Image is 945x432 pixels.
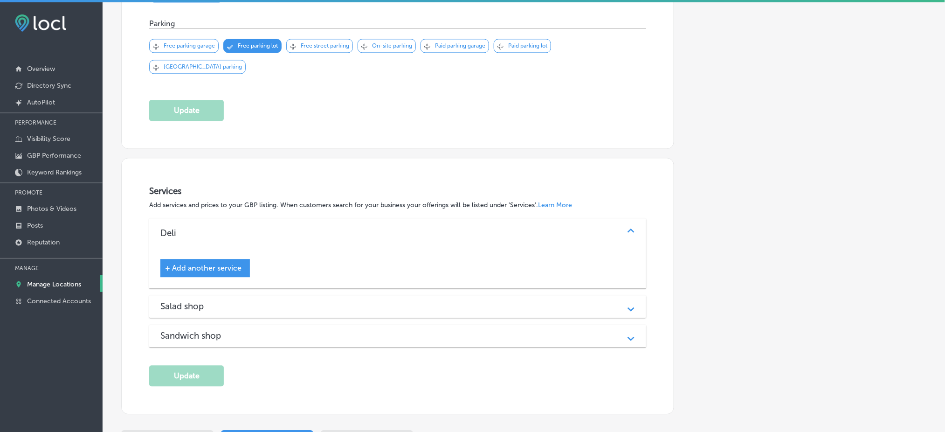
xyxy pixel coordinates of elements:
[149,201,646,209] p: Add services and prices to your GBP listing. When customers search for your business your offerin...
[149,295,646,318] div: Salad shop
[149,19,175,28] p: Parking
[238,42,278,49] p: Free parking lot
[27,205,76,213] p: Photos & Videos
[160,228,191,238] h3: Deli
[160,330,236,341] h3: Sandwich shop
[27,152,81,160] p: GBP Performance
[149,218,646,248] div: Deli
[27,82,71,90] p: Directory Sync
[15,14,66,32] img: fda3e92497d09a02dc62c9cd864e3231.png
[301,42,349,49] p: Free street parking
[27,297,91,305] p: Connected Accounts
[149,325,646,347] div: Sandwich shop
[164,42,215,49] p: Free parking garage
[435,42,485,49] p: Paid parking garage
[27,65,55,73] p: Overview
[27,222,43,230] p: Posts
[165,264,241,272] span: + Add another service
[27,98,55,106] p: AutoPilot
[508,42,547,49] p: Paid parking lot
[149,100,224,121] button: Update
[164,63,242,70] p: [GEOGRAPHIC_DATA] parking
[538,201,572,209] a: Learn More
[27,135,70,143] p: Visibility Score
[149,365,224,386] button: Update
[149,186,646,196] h3: Services
[27,280,81,288] p: Manage Locations
[27,238,60,246] p: Reputation
[27,168,82,176] p: Keyword Rankings
[160,301,219,312] h3: Salad shop
[372,42,412,49] p: On-site parking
